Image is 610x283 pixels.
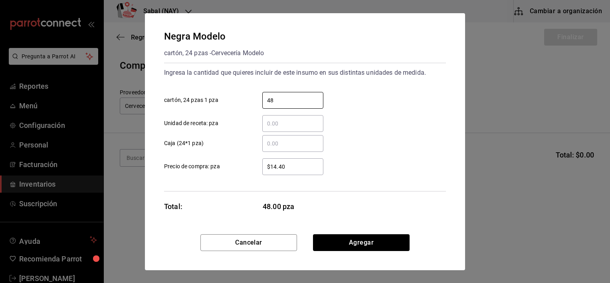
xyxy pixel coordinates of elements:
[262,162,323,171] input: Precio de compra: pza
[164,29,264,44] div: Negra Modelo
[164,47,264,60] div: cartón, 24 pzas - Cervecería Modelo
[263,201,324,212] span: 48.00 pza
[200,234,297,251] button: Cancelar
[164,96,218,104] span: cartón, 24 pzas 1 pza
[164,139,204,147] span: Caja (24*1 pza)
[313,234,410,251] button: Agregar
[262,96,323,105] input: cartón, 24 pzas 1 pza
[164,201,182,212] div: Total:
[262,119,323,128] input: Unidad de receta: pza
[164,162,220,171] span: Precio de compra: pza
[164,119,218,128] span: Unidad de receta: pza
[164,66,446,79] div: Ingresa la cantidad que quieres incluir de este insumo en sus distintas unidades de medida.
[262,139,323,148] input: Caja (24*1 pza)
